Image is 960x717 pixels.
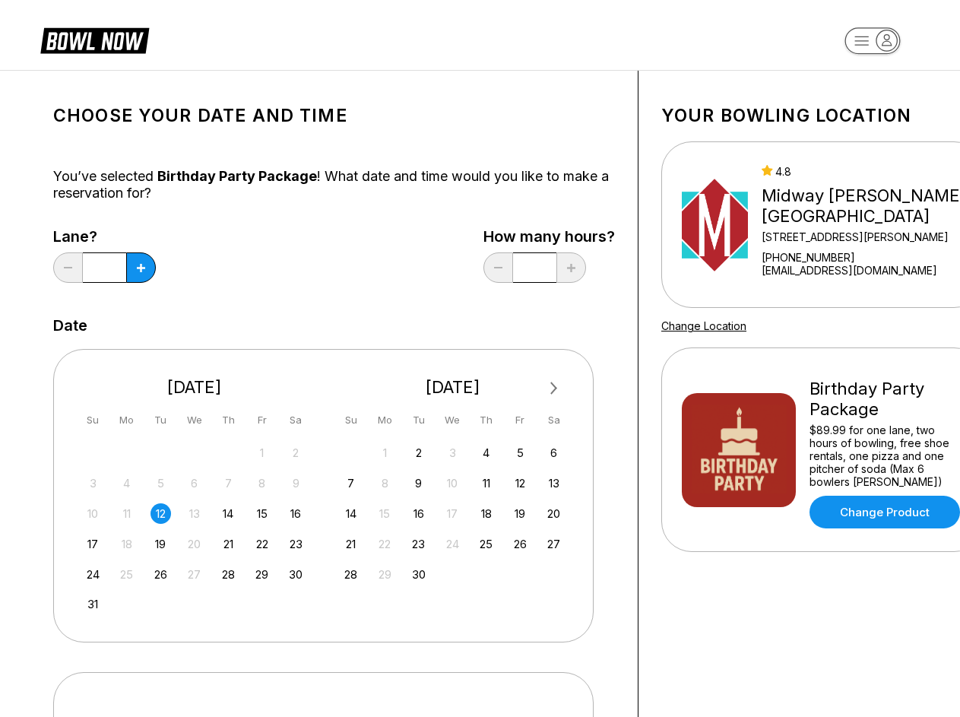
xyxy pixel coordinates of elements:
div: [DATE] [335,377,571,398]
div: We [442,410,463,430]
label: Date [53,317,87,334]
div: Not available Wednesday, August 27th, 2025 [184,564,204,585]
label: Lane? [53,228,156,245]
div: Choose Thursday, August 21st, 2025 [218,534,239,554]
div: Not available Wednesday, August 6th, 2025 [184,473,204,493]
div: Choose Friday, August 15th, 2025 [252,503,272,524]
div: Not available Sunday, August 3rd, 2025 [83,473,103,493]
div: Not available Sunday, August 10th, 2025 [83,503,103,524]
div: Not available Saturday, August 9th, 2025 [286,473,306,493]
div: Choose Friday, September 5th, 2025 [510,443,531,463]
div: Choose Saturday, August 16th, 2025 [286,503,306,524]
div: Tu [408,410,429,430]
div: You’ve selected ! What date and time would you like to make a reservation for? [53,168,615,201]
div: Choose Tuesday, September 16th, 2025 [408,503,429,524]
div: Not available Monday, September 8th, 2025 [375,473,395,493]
div: Choose Sunday, August 31st, 2025 [83,594,103,614]
div: month 2025-08 [81,441,309,615]
div: Choose Tuesday, August 19th, 2025 [150,534,171,554]
div: Choose Sunday, September 7th, 2025 [341,473,361,493]
img: Midway Bowling - Carlisle [682,168,748,282]
div: Choose Saturday, September 27th, 2025 [543,534,564,554]
div: Choose Saturday, September 20th, 2025 [543,503,564,524]
div: We [184,410,204,430]
div: Choose Tuesday, September 30th, 2025 [408,564,429,585]
div: Th [476,410,496,430]
h1: Choose your Date and time [53,105,615,126]
div: Tu [150,410,171,430]
div: Not available Monday, September 15th, 2025 [375,503,395,524]
button: Next Month [542,376,566,401]
div: Not available Monday, September 1st, 2025 [375,443,395,463]
div: Not available Friday, August 1st, 2025 [252,443,272,463]
div: Mo [375,410,395,430]
div: Not available Wednesday, September 10th, 2025 [442,473,463,493]
div: Choose Friday, September 26th, 2025 [510,534,531,554]
div: Choose Tuesday, September 23rd, 2025 [408,534,429,554]
div: Choose Thursday, September 4th, 2025 [476,443,496,463]
div: Mo [116,410,137,430]
div: [DATE] [77,377,312,398]
div: Not available Wednesday, August 20th, 2025 [184,534,204,554]
div: Choose Friday, August 22nd, 2025 [252,534,272,554]
div: Not available Friday, August 8th, 2025 [252,473,272,493]
label: How many hours? [483,228,615,245]
div: Not available Thursday, August 7th, 2025 [218,473,239,493]
div: Choose Thursday, September 18th, 2025 [476,503,496,524]
div: Choose Friday, September 19th, 2025 [510,503,531,524]
img: Birthday Party Package [682,393,796,507]
div: Choose Thursday, September 11th, 2025 [476,473,496,493]
div: Su [83,410,103,430]
div: Choose Thursday, August 28th, 2025 [218,564,239,585]
div: Not available Saturday, August 2nd, 2025 [286,443,306,463]
div: Not available Monday, September 22nd, 2025 [375,534,395,554]
div: Choose Sunday, August 17th, 2025 [83,534,103,554]
div: Not available Wednesday, August 13th, 2025 [184,503,204,524]
div: Choose Sunday, September 14th, 2025 [341,503,361,524]
div: Fr [252,410,272,430]
div: Sa [543,410,564,430]
div: Not available Tuesday, August 5th, 2025 [150,473,171,493]
div: Fr [510,410,531,430]
div: Choose Sunday, September 28th, 2025 [341,564,361,585]
div: Choose Sunday, August 24th, 2025 [83,564,103,585]
div: Choose Thursday, September 25th, 2025 [476,534,496,554]
div: Not available Wednesday, September 24th, 2025 [442,534,463,554]
div: Choose Saturday, August 30th, 2025 [286,564,306,585]
div: Su [341,410,361,430]
div: Choose Saturday, September 6th, 2025 [543,443,564,463]
div: Choose Tuesday, August 12th, 2025 [150,503,171,524]
div: Choose Saturday, September 13th, 2025 [543,473,564,493]
div: Not available Monday, August 25th, 2025 [116,564,137,585]
div: Th [218,410,239,430]
div: Choose Tuesday, September 9th, 2025 [408,473,429,493]
div: Sa [286,410,306,430]
div: Choose Saturday, August 23rd, 2025 [286,534,306,554]
div: Not available Wednesday, September 17th, 2025 [442,503,463,524]
div: month 2025-09 [339,441,567,585]
div: Choose Tuesday, September 2nd, 2025 [408,443,429,463]
div: Choose Thursday, August 14th, 2025 [218,503,239,524]
a: Change Product [810,496,960,528]
div: Choose Tuesday, August 26th, 2025 [150,564,171,585]
div: Not available Monday, August 4th, 2025 [116,473,137,493]
div: Choose Friday, August 29th, 2025 [252,564,272,585]
span: Birthday Party Package [157,168,317,184]
div: Not available Wednesday, September 3rd, 2025 [442,443,463,463]
div: Not available Monday, August 18th, 2025 [116,534,137,554]
div: Not available Monday, September 29th, 2025 [375,564,395,585]
a: Change Location [661,319,746,332]
div: Choose Sunday, September 21st, 2025 [341,534,361,554]
div: Not available Monday, August 11th, 2025 [116,503,137,524]
div: Choose Friday, September 12th, 2025 [510,473,531,493]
